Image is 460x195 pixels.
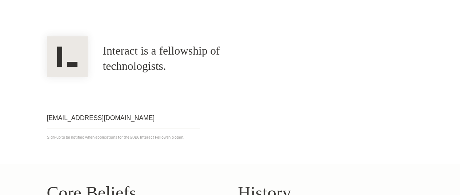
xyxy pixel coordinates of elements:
h1: Interact is a fellowship of technologists. [103,43,275,74]
p: Sign-up to be notified when applications for the 2026 Interact Fellowship open. [47,134,413,141]
img: Interact Logo [47,36,88,77]
input: Email address... [47,108,200,128]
